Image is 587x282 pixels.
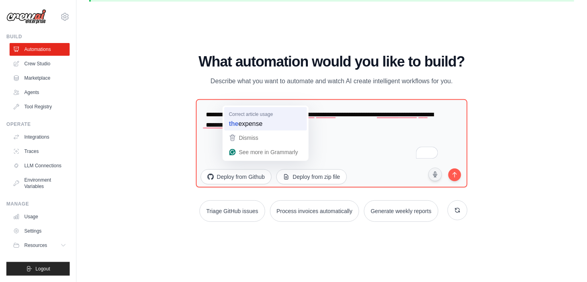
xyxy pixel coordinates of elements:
[10,159,70,172] a: LLM Connections
[6,201,70,207] div: Manage
[196,54,468,70] h1: What automation would you like to build?
[198,76,466,86] p: Describe what you want to automate and watch AI create intelligent workflows for you.
[10,145,70,158] a: Traces
[200,200,265,222] button: Triage GitHub issues
[6,9,46,24] img: Logo
[276,169,347,184] button: Deploy from zip file
[270,200,360,222] button: Process invoices automatically
[6,121,70,127] div: Operate
[10,100,70,113] a: Tool Registry
[10,72,70,84] a: Marketplace
[35,266,50,272] span: Logout
[10,225,70,237] a: Settings
[24,242,47,249] span: Resources
[10,43,70,56] a: Automations
[364,200,438,222] button: Generate weekly reports
[10,210,70,223] a: Usage
[10,57,70,70] a: Crew Studio
[196,99,468,188] textarea: To enrich screen reader interactions, please activate Accessibility in Grammarly extension settings
[6,33,70,40] div: Build
[10,131,70,143] a: Integrations
[10,86,70,99] a: Agents
[10,239,70,252] button: Resources
[10,174,70,193] a: Environment Variables
[6,262,70,276] button: Logout
[201,169,272,184] button: Deploy from Github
